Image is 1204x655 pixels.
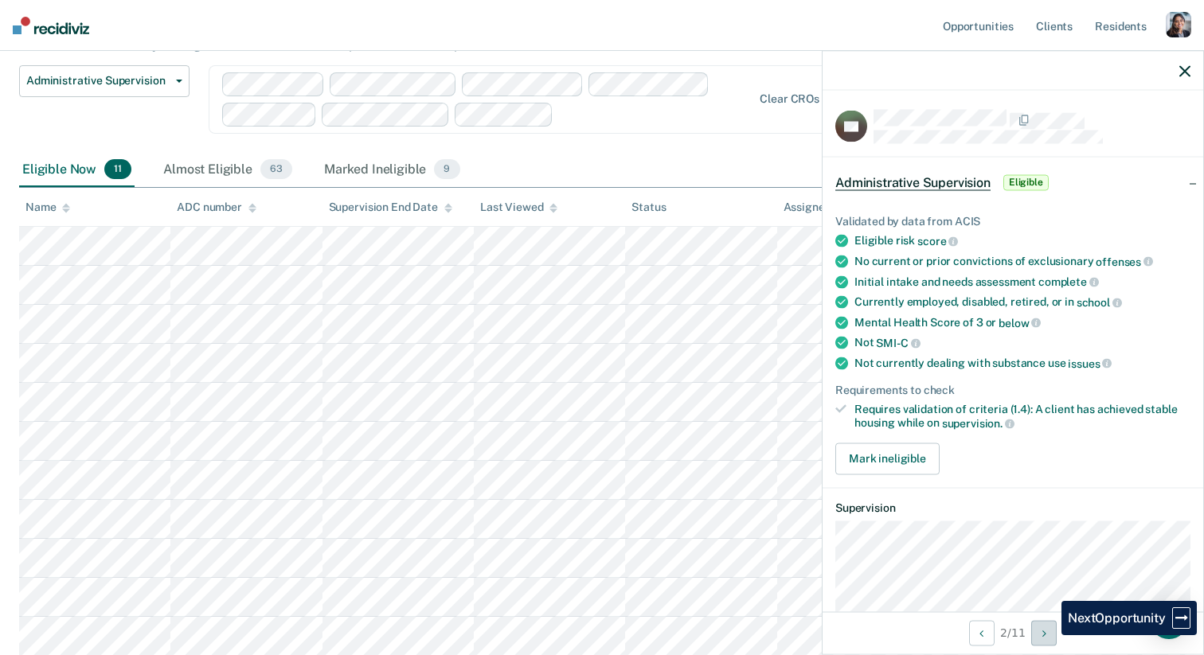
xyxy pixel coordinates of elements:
[26,74,170,88] span: Administrative Supervision
[1077,296,1122,309] span: school
[160,153,295,188] div: Almost Eligible
[823,157,1203,208] div: Administrative SupervisionEligible
[1150,601,1188,639] div: Open Intercom Messenger
[835,443,940,474] button: Mark ineligible
[854,234,1190,248] div: Eligible risk
[854,295,1190,310] div: Currently employed, disabled, retired, or in
[854,315,1190,329] div: Mental Health Score of 3 or
[823,611,1203,653] div: 2 / 11
[760,92,819,106] div: Clear CROs
[1096,255,1153,267] span: offenses
[19,153,135,188] div: Eligible Now
[1003,174,1049,190] span: Eligible
[1038,275,1099,288] span: complete
[835,174,991,190] span: Administrative Supervision
[329,201,452,214] div: Supervision End Date
[854,255,1190,269] div: No current or prior convictions of exclusionary
[1031,620,1057,645] button: Next Opportunity
[177,201,256,214] div: ADC number
[876,337,920,349] span: SMI-C
[784,201,858,214] div: Assigned to
[969,620,995,645] button: Previous Opportunity
[835,214,1190,228] div: Validated by data from ACIS
[854,403,1190,430] div: Requires validation of criteria (1.4): A client has achieved stable housing while on
[434,159,459,180] span: 9
[13,17,89,34] img: Recidiviz
[104,159,131,180] span: 11
[835,383,1190,396] div: Requirements to check
[1068,357,1112,369] span: issues
[631,201,666,214] div: Status
[854,357,1190,371] div: Not currently dealing with substance use
[480,201,557,214] div: Last Viewed
[321,153,463,188] div: Marked Ineligible
[854,275,1190,289] div: Initial intake and needs assessment
[999,316,1041,329] span: below
[835,501,1190,514] dt: Supervision
[260,159,292,180] span: 63
[942,417,1014,430] span: supervision.
[917,235,958,248] span: score
[25,201,70,214] div: Name
[854,336,1190,350] div: Not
